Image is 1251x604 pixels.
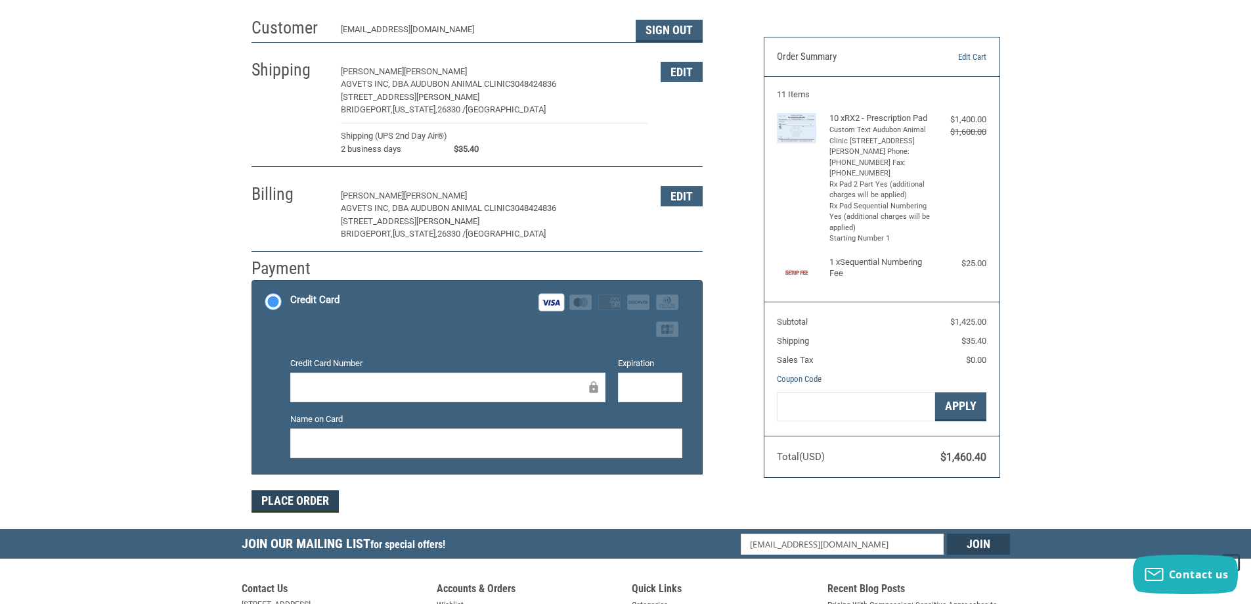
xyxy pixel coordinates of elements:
li: Rx Pad 2 Part Yes (additional charges will be applied) [829,179,931,201]
span: [US_STATE], [393,229,437,239]
label: Expiration [618,357,682,370]
span: Shipping (UPS 2nd Day Air®) [341,129,447,155]
span: [US_STATE], [393,105,437,114]
span: Subtotal [777,317,808,327]
h5: Accounts & Orders [437,582,619,599]
span: [STREET_ADDRESS][PERSON_NAME] [341,92,479,102]
span: 26330 / [437,105,466,114]
span: Agvets Inc, DBA Audubon Animal Clinic [341,203,510,213]
span: [PERSON_NAME] [404,191,467,200]
label: Credit Card Number [290,357,605,370]
h2: Customer [252,17,328,39]
h3: 11 Items [777,89,986,100]
span: Bridgeport, [341,105,393,114]
span: Shipping [777,336,809,346]
h2: Billing [252,183,328,205]
h2: Payment [252,258,328,279]
span: [PERSON_NAME] [404,66,467,76]
span: Agvets Inc, DBA Audubon Animal Clinic [341,79,510,89]
input: Join [947,534,1010,555]
h4: 1 x Sequential Numbering Fee [829,257,931,279]
button: Edit [661,62,703,82]
h5: Contact Us [242,582,424,599]
h3: Order Summary [777,51,919,64]
li: Custom Text Audubon Animal Clinic [STREET_ADDRESS][PERSON_NAME] Phone: [PHONE_NUMBER] Fax: [PHONE... [829,125,931,179]
span: $1,460.40 [940,451,986,463]
span: Sales Tax [777,355,813,365]
span: Bridgeport, [341,229,393,239]
span: 3048424836 [510,203,556,213]
label: Name on Card [290,413,682,426]
div: $1,400.00 [934,113,986,126]
div: [EMAIL_ADDRESS][DOMAIN_NAME] [341,23,623,42]
h2: Shipping [252,59,328,81]
span: $0.00 [966,355,986,365]
span: 26330 / [437,229,466,239]
span: [PERSON_NAME] [341,191,404,200]
div: $1,600.00 [934,126,986,139]
span: [STREET_ADDRESS][PERSON_NAME] [341,216,479,226]
span: [GEOGRAPHIC_DATA] [466,229,546,239]
span: for special offers! [370,538,445,551]
span: 3048424836 [510,79,556,89]
span: [PERSON_NAME] [341,66,404,76]
span: 2 business days [341,143,447,156]
button: Apply [935,392,986,422]
h5: Quick Links [632,582,814,599]
span: $35.40 [961,336,986,346]
h4: 10 x RX2 - Prescription Pad [829,113,931,124]
button: Sign Out [636,20,703,42]
span: $1,425.00 [950,317,986,327]
div: $25.00 [934,257,986,270]
h5: Join Our Mailing List [242,529,452,563]
li: Starting Number 1 [829,233,931,244]
div: Credit Card [290,289,340,311]
li: Rx Pad Sequential Numbering Yes (additional charges will be applied) [829,201,931,234]
span: [GEOGRAPHIC_DATA] [466,105,546,114]
a: Coupon Code [777,374,822,384]
span: Total (USD) [777,451,825,463]
input: Gift Certificate or Coupon Code [777,392,935,422]
span: $35.40 [447,143,479,156]
button: Edit [661,186,703,206]
button: Place Order [252,490,339,513]
span: Contact us [1169,567,1229,582]
h5: Recent Blog Posts [827,582,1010,599]
button: Contact us [1133,555,1238,594]
a: Edit Cart [919,51,986,64]
input: Email [741,534,944,555]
